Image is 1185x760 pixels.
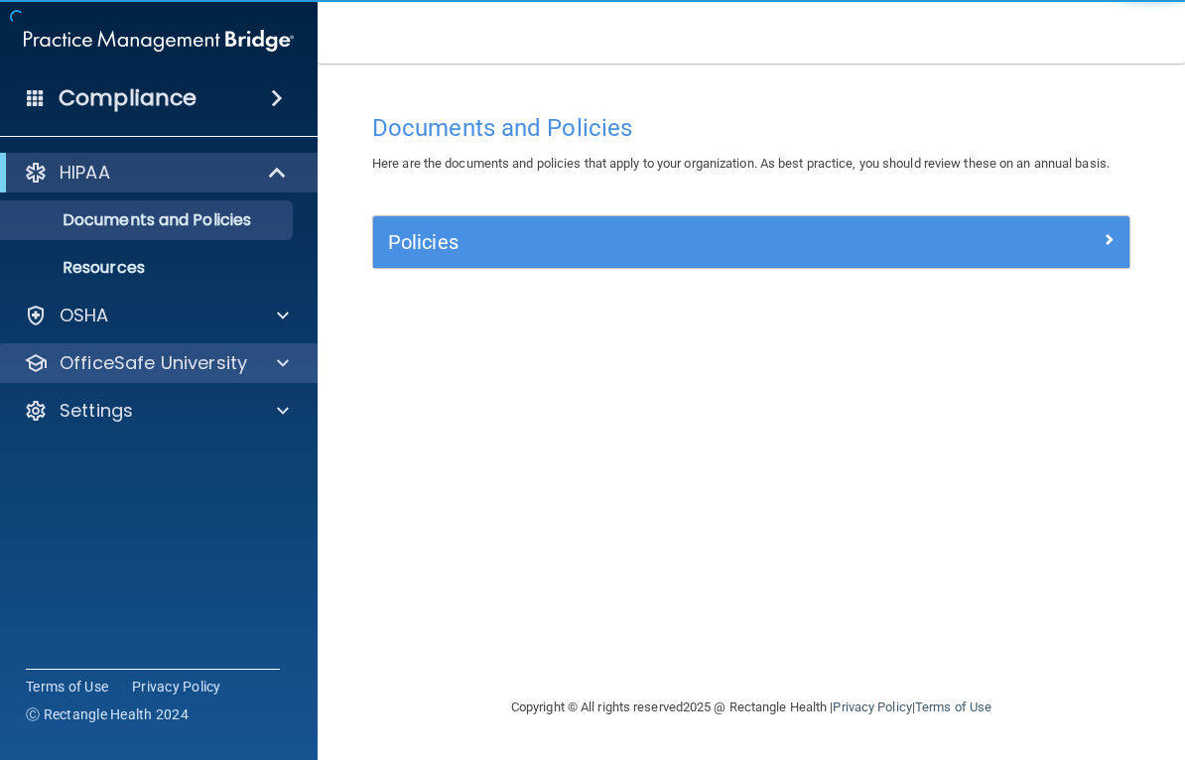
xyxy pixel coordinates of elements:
img: PMB logo [24,21,294,61]
h5: Policies [388,231,926,253]
div: Copyright © All rights reserved 2025 @ Rectangle Health | | [389,676,1114,739]
p: Settings [60,399,133,423]
a: Settings [24,399,289,423]
a: Terms of Use [915,699,991,714]
a: Privacy Policy [833,699,911,714]
h4: Compliance [59,84,197,112]
h4: Documents and Policies [372,115,1130,141]
a: Privacy Policy [132,677,221,697]
a: OSHA [24,304,289,327]
span: Here are the documents and policies that apply to your organization. As best practice, you should... [372,156,1110,171]
a: Terms of Use [26,677,108,697]
p: OSHA [60,304,109,327]
a: OfficeSafe University [24,351,289,375]
p: Documents and Policies [13,210,284,230]
a: Policies [388,226,1115,258]
p: Resources [13,258,284,278]
span: Ⓒ Rectangle Health 2024 [26,704,189,724]
a: HIPAA [24,161,288,185]
p: OfficeSafe University [60,351,247,375]
p: HIPAA [60,161,110,185]
iframe: Drift Widget Chat Controller [842,619,1161,698]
